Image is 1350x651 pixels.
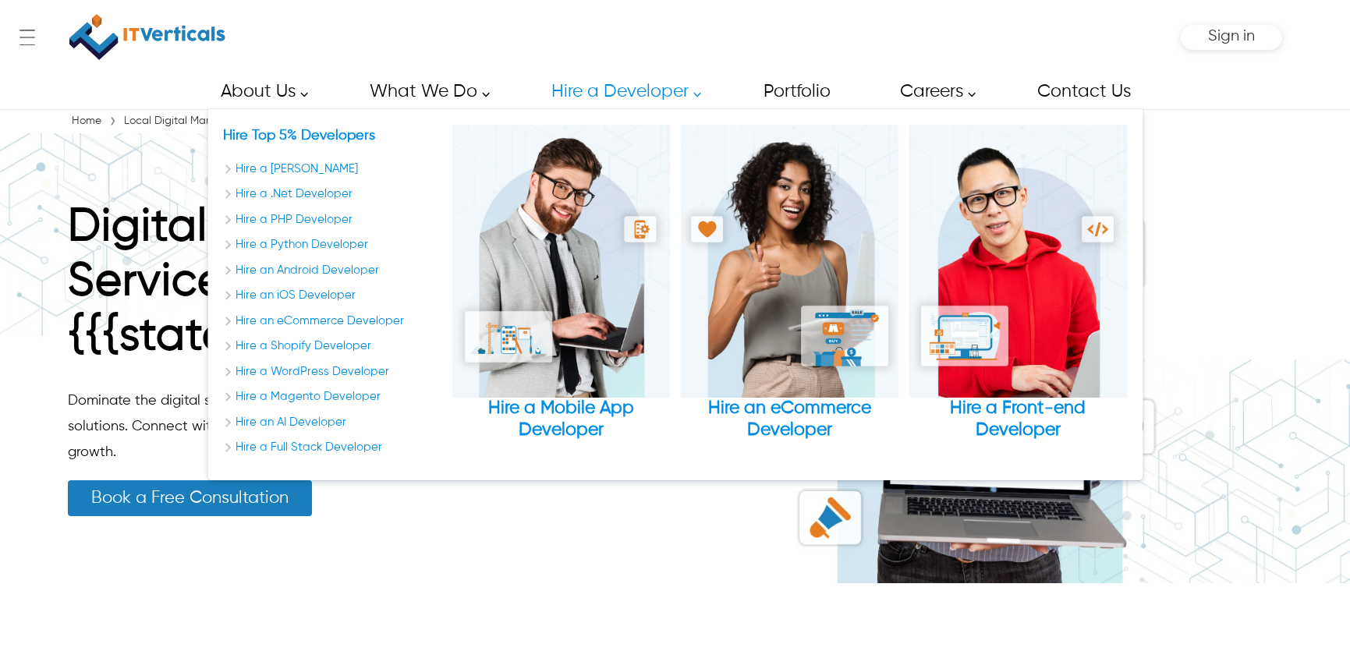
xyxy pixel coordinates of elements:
[68,8,227,66] a: IT Verticals Inc
[680,125,898,440] a: Hire an eCommerce Developer
[452,398,670,440] div: Hire a Mobile App Developer
[452,125,670,398] img: Hire a Mobile App Developer
[352,74,498,109] a: What We Do
[223,363,441,381] a: Hire a WordPress Developer
[223,313,441,331] a: Hire an eCommerce Developer
[120,115,287,126] a: Local Digital Marketing Services
[223,161,441,179] a: Hire a Laravel Developer
[223,129,375,143] a: Our Services
[68,394,579,459] span: Dominate the digital space in {{{city}}} {{{state-code}}} with targeted marketing solutions. Conn...
[68,480,312,516] a: Book a Free Consultation
[223,338,441,356] a: Hire a Shopify Developer
[909,398,1127,440] div: Hire a Front-end Developer
[909,125,1127,464] div: Hire a Front-end Developer
[69,8,225,66] img: IT Verticals Inc
[223,211,441,229] a: Hire a PHP Developer
[223,186,441,203] a: Hire a .Net Developer
[223,236,441,254] a: Hire a Python Developer
[1208,33,1255,43] a: Sign in
[680,398,898,440] div: Hire an eCommerce Developer
[882,74,984,109] a: Careers
[223,287,441,305] a: Hire an iOS Developer
[909,125,1127,398] img: Hire a Front-end Developer
[223,388,441,406] a: Hire a Magento Developer
[203,74,317,109] a: About Us
[223,439,441,457] a: Hire a Full Stack Developer
[680,125,898,398] img: Hire an eCommerce Developer
[68,115,105,126] a: Home
[1019,74,1147,109] a: Contact Us
[223,414,441,432] a: Hire an AI Developer
[68,200,592,372] h1: Digital Marketing Services in {{{city}}} {{{state-code}}}
[452,125,670,464] div: Hire a Mobile App Developer
[533,74,710,109] a: Hire a Developer
[909,125,1127,440] a: Hire a Front-end Developer
[452,125,670,440] a: Hire a Mobile App Developer
[109,111,116,133] span: ›
[223,262,441,280] a: Hire an Android Developer
[746,74,847,109] a: Portfolio
[1208,28,1255,44] span: Sign in
[680,125,898,464] div: Hire an eCommerce Developer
